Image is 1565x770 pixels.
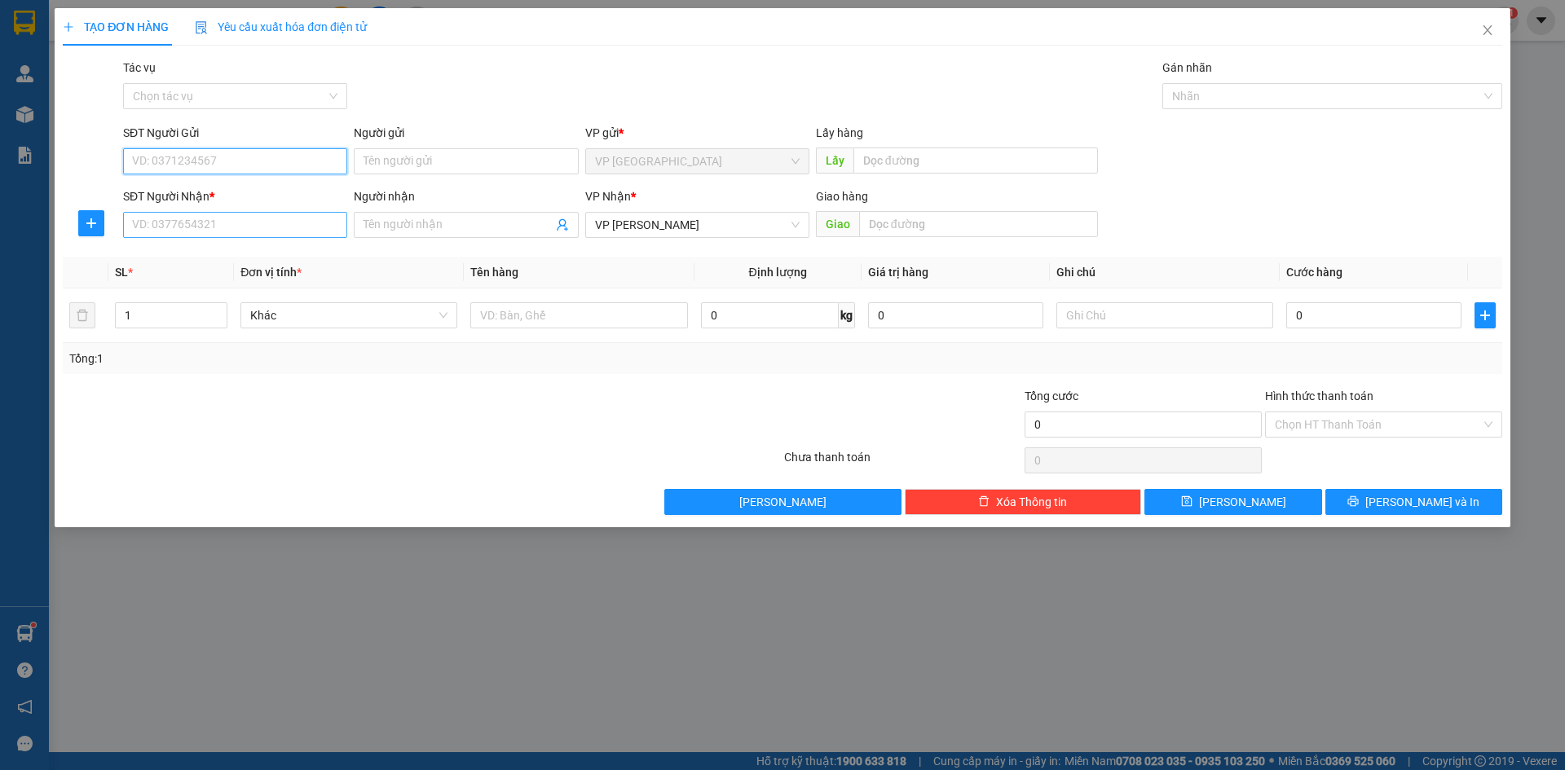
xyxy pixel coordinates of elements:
label: Hình thức thanh toán [1265,389,1373,403]
span: close [1481,24,1494,37]
th: Ghi chú [1050,257,1280,288]
span: save [1181,495,1192,508]
input: Dọc đường [853,147,1098,174]
span: Giao hàng [816,190,868,203]
span: Lấy [816,147,853,174]
span: Khác [250,303,447,328]
button: plus [78,210,104,236]
button: printer[PERSON_NAME] và In [1325,489,1502,515]
span: SL [115,266,128,279]
span: TẠO ĐƠN HÀNG [63,20,169,33]
span: Giao [816,211,859,237]
span: delete [978,495,990,508]
label: Gán nhãn [1162,61,1212,74]
input: 0 [868,302,1043,328]
button: [PERSON_NAME] [664,489,902,515]
span: VP Nhận [585,190,631,203]
button: Close [1465,8,1510,54]
img: icon [195,21,208,34]
span: [PERSON_NAME] [1199,493,1286,511]
span: plus [1475,309,1495,322]
span: [PERSON_NAME] [739,493,827,511]
label: Tác vụ [123,61,156,74]
button: delete [69,302,95,328]
div: Người nhận [354,187,578,205]
span: Định lượng [749,266,807,279]
button: plus [1475,302,1496,328]
span: kg [839,302,855,328]
div: Người gửi [354,124,578,142]
span: [PERSON_NAME] và In [1365,493,1479,511]
input: VD: Bàn, Ghế [470,302,687,328]
div: Chưa thanh toán [782,448,1023,477]
span: printer [1347,495,1359,508]
span: Yêu cầu xuất hóa đơn điện tử [195,20,367,33]
span: Tên hàng [470,266,518,279]
button: save[PERSON_NAME] [1144,489,1321,515]
span: VP HÀ NỘI [595,149,800,174]
span: Đơn vị tính [240,266,302,279]
input: Dọc đường [859,211,1098,237]
span: Giá trị hàng [868,266,928,279]
span: VP MỘC CHÂU [595,213,800,237]
span: Tổng cước [1025,389,1078,403]
span: Cước hàng [1286,266,1342,279]
span: Xóa Thông tin [996,493,1067,511]
span: plus [63,21,74,33]
input: Ghi Chú [1056,302,1273,328]
button: deleteXóa Thông tin [905,489,1142,515]
span: plus [79,217,104,230]
div: SĐT Người Gửi [123,124,347,142]
div: Tổng: 1 [69,350,604,367]
span: user-add [556,218,569,231]
span: Lấy hàng [816,126,863,139]
div: VP gửi [585,124,809,142]
div: SĐT Người Nhận [123,187,347,205]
